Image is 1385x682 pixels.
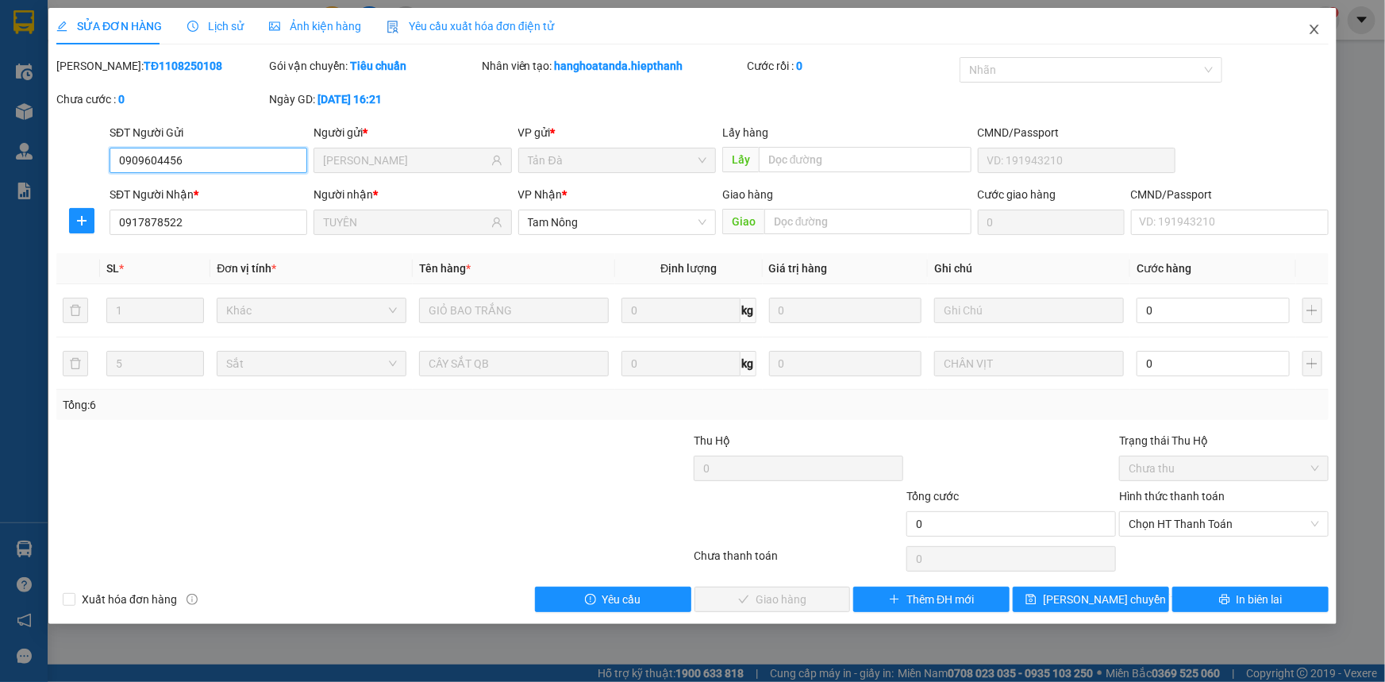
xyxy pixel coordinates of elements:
[796,60,802,72] b: 0
[769,351,922,376] input: 0
[1137,262,1191,275] span: Cước hàng
[110,124,307,141] div: SĐT Người Gửi
[491,155,502,166] span: user
[419,262,471,275] span: Tên hàng
[722,126,768,139] span: Lấy hàng
[387,21,399,33] img: icon
[63,396,535,414] div: Tổng: 6
[694,434,730,447] span: Thu Hộ
[187,20,244,33] span: Lịch sử
[187,594,198,605] span: info-circle
[889,594,900,607] span: plus
[217,262,276,275] span: Đơn vị tính
[978,188,1056,201] label: Cước giao hàng
[56,21,67,32] span: edit
[747,57,956,75] div: Cước rồi :
[63,298,88,323] button: delete
[226,299,397,322] span: Khác
[978,210,1125,235] input: Cước giao hàng
[269,91,479,108] div: Ngày GD:
[1302,298,1322,323] button: plus
[187,21,198,32] span: clock-circle
[144,60,222,72] b: TĐ1108250108
[741,351,756,376] span: kg
[70,214,94,227] span: plus
[853,587,1010,612] button: plusThêm ĐH mới
[1013,587,1169,612] button: save[PERSON_NAME] chuyển hoàn
[118,93,125,106] b: 0
[978,148,1175,173] input: VD: 191943210
[585,594,596,607] span: exclamation-circle
[1119,490,1225,503] label: Hình thức thanh toán
[769,262,828,275] span: Giá trị hàng
[75,591,183,608] span: Xuất hóa đơn hàng
[978,124,1175,141] div: CMND/Passport
[602,591,641,608] span: Yêu cầu
[314,186,511,203] div: Người nhận
[722,209,764,234] span: Giao
[63,351,88,376] button: delete
[1119,432,1329,449] div: Trạng thái Thu Hộ
[106,262,119,275] span: SL
[764,209,971,234] input: Dọc đường
[741,298,756,323] span: kg
[56,91,266,108] div: Chưa cước :
[269,20,361,33] span: Ảnh kiện hàng
[722,188,773,201] span: Giao hàng
[1219,594,1230,607] span: printer
[518,124,716,141] div: VP gửi
[660,262,717,275] span: Định lượng
[323,152,487,169] input: Tên người gửi
[226,352,397,376] span: Sắt
[350,60,406,72] b: Tiêu chuẩn
[110,186,307,203] div: SĐT Người Nhận
[769,298,922,323] input: 0
[323,214,487,231] input: Tên người nhận
[1025,594,1037,607] span: save
[317,93,382,106] b: [DATE] 16:21
[1310,519,1320,529] span: close-circle
[694,587,851,612] button: checkGiao hàng
[528,210,706,234] span: Tam Nông
[693,547,906,575] div: Chưa thanh toán
[56,57,266,75] div: [PERSON_NAME]:
[419,351,609,376] input: VD: Bàn, Ghế
[518,188,563,201] span: VP Nhận
[1237,591,1283,608] span: In biên lai
[314,124,511,141] div: Người gửi
[1172,587,1329,612] button: printerIn biên lai
[934,351,1124,376] input: Ghi Chú
[906,591,974,608] span: Thêm ĐH mới
[722,147,759,172] span: Lấy
[1043,591,1194,608] span: [PERSON_NAME] chuyển hoàn
[269,57,479,75] div: Gói vận chuyển:
[56,20,162,33] span: SỬA ĐƠN HÀNG
[491,217,502,228] span: user
[69,208,94,233] button: plus
[1292,8,1337,52] button: Close
[759,147,971,172] input: Dọc đường
[535,587,691,612] button: exclamation-circleYêu cầu
[1129,457,1319,480] span: Chưa thu
[1129,512,1319,536] span: Chọn HT Thanh Toán
[269,21,280,32] span: picture
[934,298,1124,323] input: Ghi Chú
[482,57,744,75] div: Nhân viên tạo:
[555,60,683,72] b: hanghoatanda.hiepthanh
[928,253,1130,284] th: Ghi chú
[419,298,609,323] input: VD: Bàn, Ghế
[1131,186,1329,203] div: CMND/Passport
[906,490,959,503] span: Tổng cước
[1308,23,1321,36] span: close
[1302,351,1322,376] button: plus
[387,20,554,33] span: Yêu cầu xuất hóa đơn điện tử
[528,148,706,172] span: Tản Đà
